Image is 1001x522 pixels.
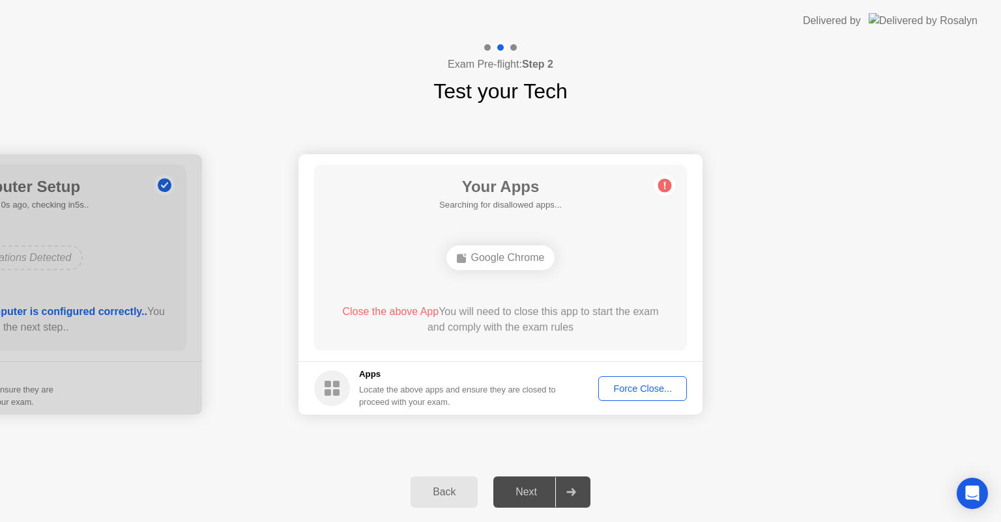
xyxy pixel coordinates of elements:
div: You will need to close this app to start the exam and comply with the exam rules [333,304,669,335]
h4: Exam Pre-flight: [448,57,553,72]
button: Back [411,476,478,508]
h1: Your Apps [439,175,562,199]
div: Locate the above apps and ensure they are closed to proceed with your exam. [359,383,557,408]
button: Force Close... [598,376,687,401]
h1: Test your Tech [433,76,568,107]
span: Close the above App [342,306,439,317]
h5: Apps [359,368,557,381]
b: Step 2 [522,59,553,70]
div: Google Chrome [446,245,555,270]
div: Next [497,486,555,498]
div: Open Intercom Messenger [957,478,988,509]
div: Back [414,486,474,498]
img: Delivered by Rosalyn [869,13,978,28]
div: Force Close... [603,383,682,394]
h5: Searching for disallowed apps... [439,199,562,212]
div: Delivered by [803,13,861,29]
button: Next [493,476,590,508]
